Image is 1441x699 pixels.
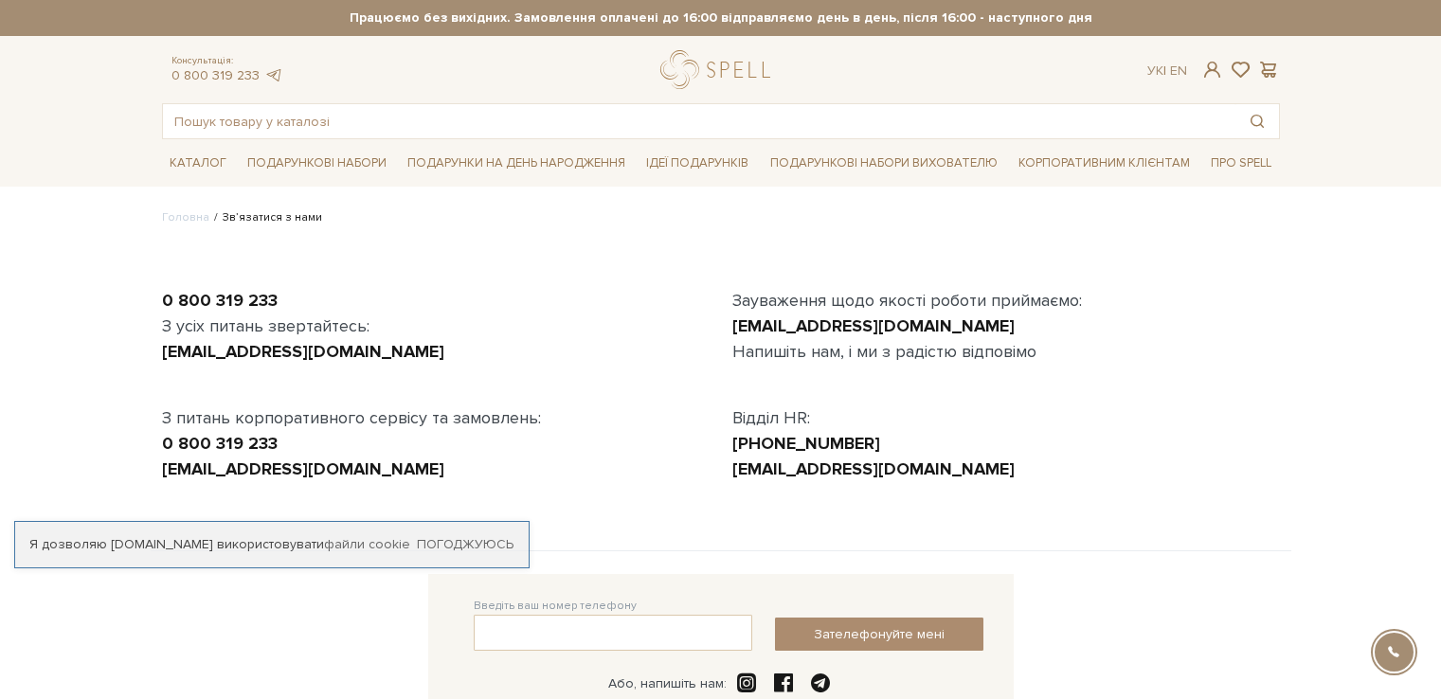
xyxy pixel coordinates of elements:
[639,149,756,178] a: Ідеї подарунків
[162,149,234,178] a: Каталог
[264,67,283,83] a: telegram
[1170,63,1187,79] a: En
[162,290,278,311] a: 0 800 319 233
[660,50,779,89] a: logo
[162,210,209,224] a: Головна
[721,288,1291,482] div: Зауваження щодо якості роботи приймаємо: Напишіть нам, і ми з радістю відповімо Відділ HR:
[474,598,637,615] label: Введіть ваш номер телефону
[162,458,444,479] a: [EMAIL_ADDRESS][DOMAIN_NAME]
[209,209,322,226] li: Зв’язатися з нами
[732,458,1015,479] a: [EMAIL_ADDRESS][DOMAIN_NAME]
[1235,104,1279,138] button: Пошук товару у каталозі
[240,149,394,178] a: Подарункові набори
[417,536,513,553] a: Погоджуюсь
[1163,63,1166,79] span: |
[1203,149,1279,178] a: Про Spell
[608,675,727,692] div: Або, напишіть нам:
[163,104,1235,138] input: Пошук товару у каталозі
[162,341,444,362] a: [EMAIL_ADDRESS][DOMAIN_NAME]
[763,147,1005,179] a: Подарункові набори вихователю
[400,149,633,178] a: Подарунки на День народження
[732,433,880,454] a: [PHONE_NUMBER]
[1147,63,1187,80] div: Ук
[162,433,278,454] a: 0 800 319 233
[1011,147,1198,179] a: Корпоративним клієнтам
[151,288,721,482] div: З усіх питань звертайтесь: З питань корпоративного сервісу та замовлень:
[775,618,983,651] button: Зателефонуйте мені
[324,536,410,552] a: файли cookie
[15,536,529,553] div: Я дозволяю [DOMAIN_NAME] використовувати
[162,9,1280,27] strong: Працюємо без вихідних. Замовлення оплачені до 16:00 відправляємо день в день, після 16:00 - насту...
[732,315,1015,336] a: [EMAIL_ADDRESS][DOMAIN_NAME]
[171,55,283,67] span: Консультація:
[171,67,260,83] a: 0 800 319 233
